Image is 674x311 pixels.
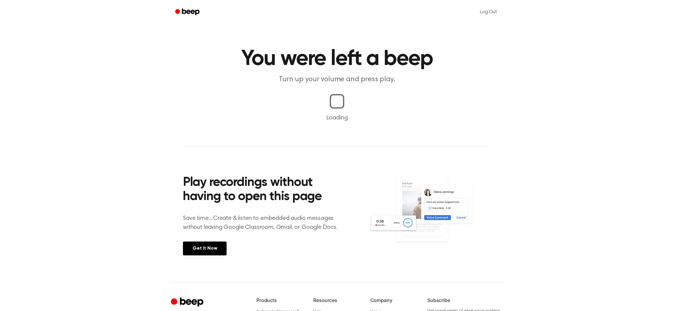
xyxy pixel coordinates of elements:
[171,297,205,308] a: Cruip
[7,113,667,122] p: Loading
[474,5,503,19] a: Log Out
[221,75,453,85] p: Turn up your volume and press play.
[183,242,227,255] a: Get It Now
[183,176,345,204] h2: Play recordings without having to open this page
[171,6,205,18] a: Beep
[256,297,304,304] h6: Products
[313,297,360,304] h6: Resources
[370,297,418,304] h6: Company
[183,214,345,232] p: Save time....Create & listen to embedded audio messages without leaving Google Classroom, Gmail, ...
[427,297,503,304] h6: Subscribe
[369,174,491,255] img: Voice Comments on Docs and Recording Widget
[183,48,491,70] h1: You were left a beep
